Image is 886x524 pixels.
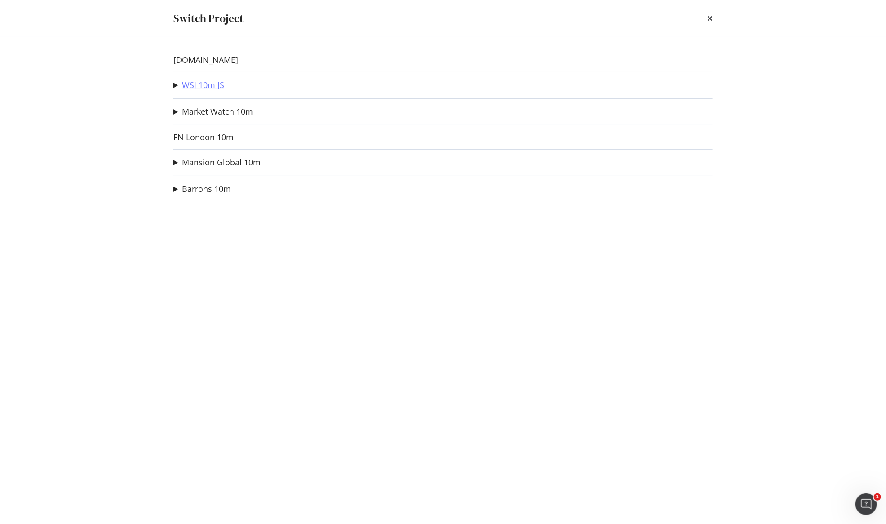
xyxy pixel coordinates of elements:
[173,106,253,118] summary: Market Watch 10m
[173,133,234,142] a: FN London 10m
[182,158,261,167] a: Mansion Global 10m
[173,183,231,195] summary: Barrons 10m
[173,55,238,65] a: [DOMAIN_NAME]
[874,493,881,501] span: 1
[182,184,231,194] a: Barrons 10m
[855,493,877,515] iframe: Intercom live chat
[173,80,224,91] summary: WSJ 10m JS
[173,11,244,26] div: Switch Project
[173,157,261,169] summary: Mansion Global 10m
[707,11,713,26] div: times
[182,107,253,116] a: Market Watch 10m
[182,80,224,90] a: WSJ 10m JS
